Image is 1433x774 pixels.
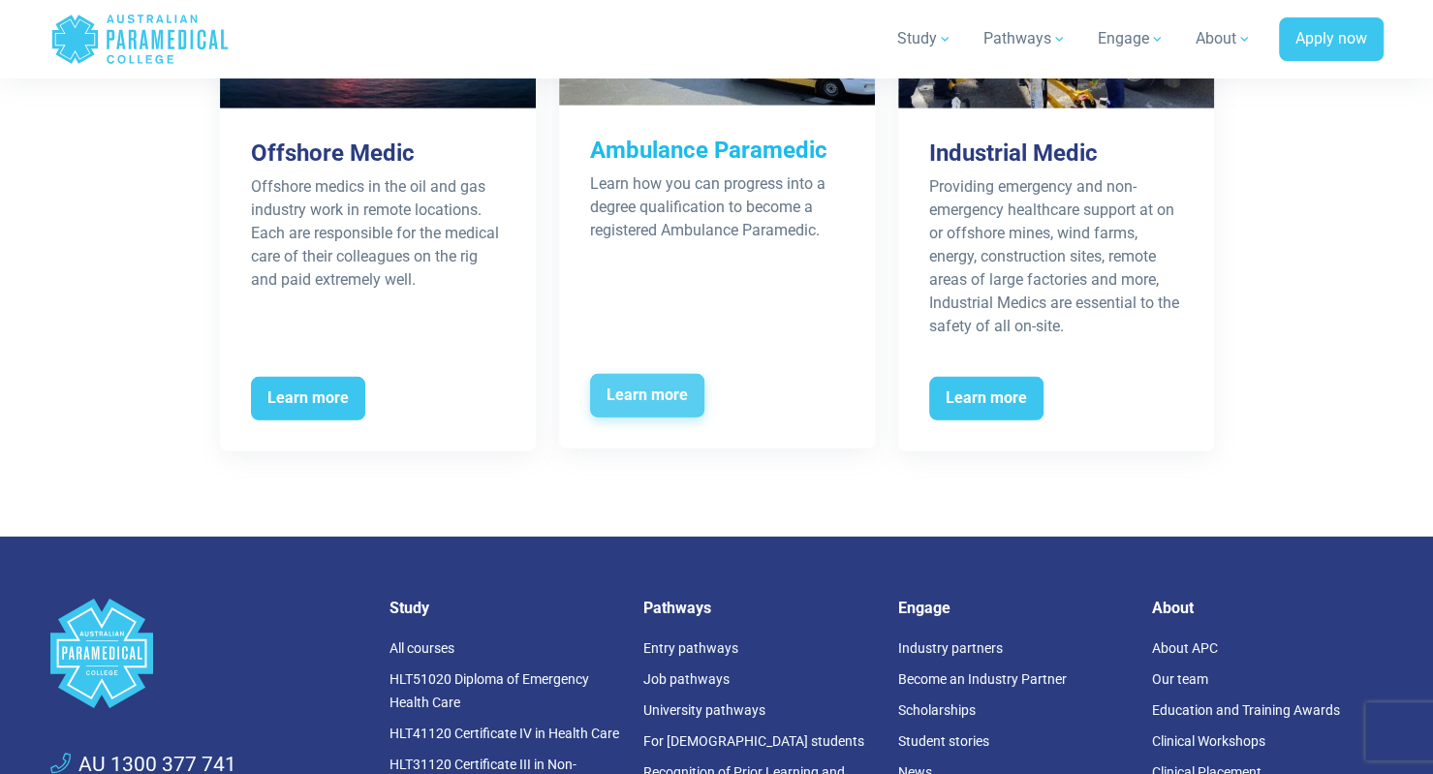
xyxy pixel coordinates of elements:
[590,172,844,242] div: Learn how you can progress into a degree qualification to become a registered Ambulance Paramedic.
[898,599,1130,617] h5: Engage
[1279,17,1384,62] a: Apply now
[886,12,964,66] a: Study
[50,599,366,708] a: Space
[929,377,1044,421] span: Learn more
[929,175,1183,338] div: Providing emergency and non-emergency healthcare support at on or offshore mines, wind farms, ene...
[1086,12,1176,66] a: Engage
[251,139,505,168] h3: Offshore Medic
[251,377,365,421] span: Learn more
[972,12,1078,66] a: Pathways
[389,671,589,710] a: HLT51020 Diploma of Emergency Health Care
[898,702,976,718] a: Scholarships
[1152,640,1218,656] a: About APC
[929,139,1183,168] h3: Industrial Medic
[898,671,1067,687] a: Become an Industry Partner
[389,599,621,617] h5: Study
[643,671,730,687] a: Job pathways
[1152,702,1340,718] a: Education and Training Awards
[590,374,704,418] span: Learn more
[643,599,875,617] h5: Pathways
[643,702,765,718] a: University pathways
[251,175,505,292] div: Offshore medics in the oil and gas industry work in remote locations. Each are responsible for th...
[50,8,230,71] a: Australian Paramedical College
[898,640,1003,656] a: Industry partners
[643,733,864,749] a: For [DEMOGRAPHIC_DATA] students
[643,640,738,656] a: Entry pathways
[389,640,454,656] a: All courses
[590,137,844,165] h3: Ambulance Paramedic
[389,726,619,741] a: HLT41120 Certificate IV in Health Care
[1152,671,1208,687] a: Our team
[898,733,989,749] a: Student stories
[1152,599,1384,617] h5: About
[1184,12,1263,66] a: About
[1152,733,1265,749] a: Clinical Workshops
